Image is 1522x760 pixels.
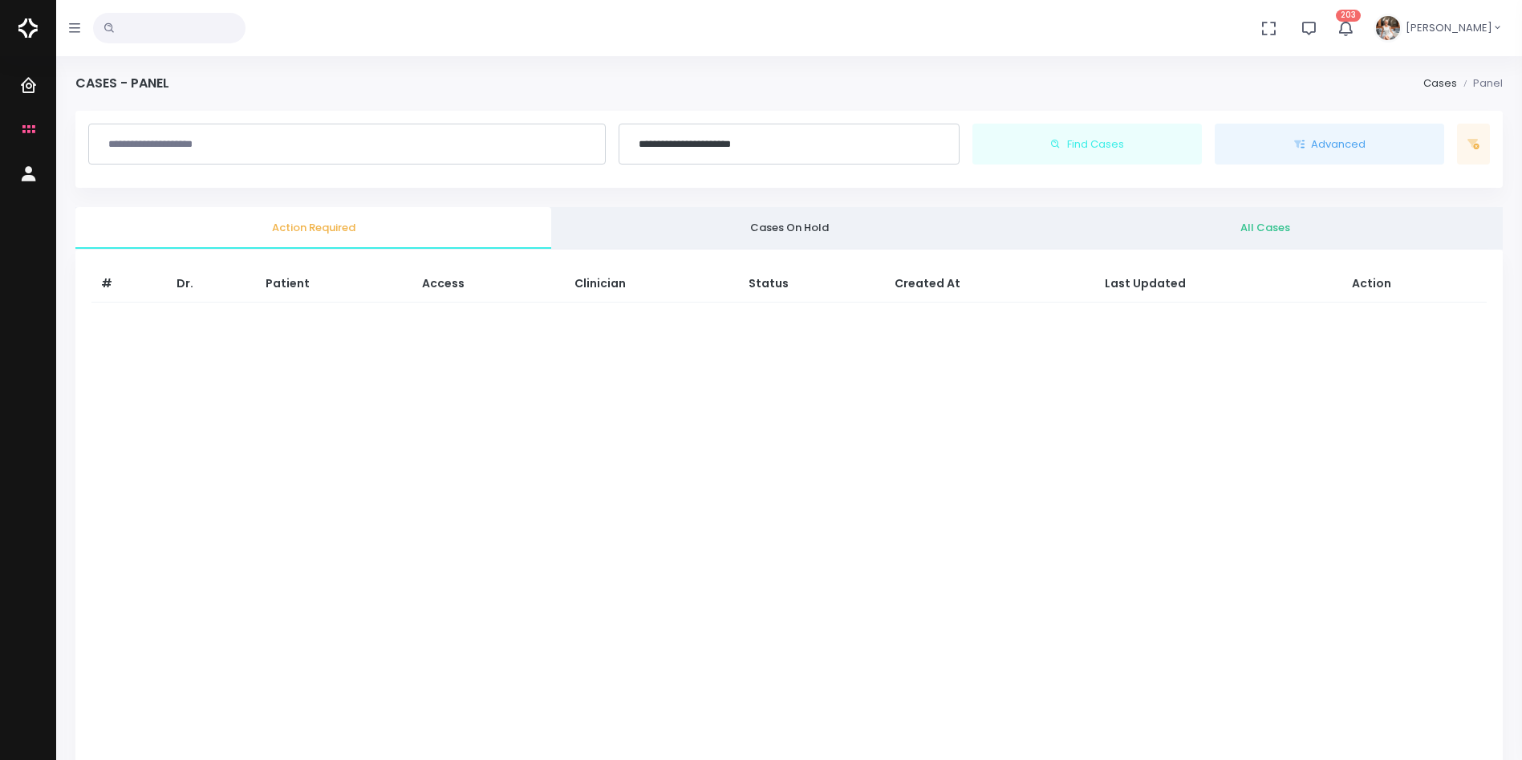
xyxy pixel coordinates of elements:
[972,124,1202,165] button: Find Cases
[412,266,565,303] th: Access
[1423,75,1457,91] a: Cases
[1215,124,1444,165] button: Advanced
[564,220,1014,236] span: Cases On Hold
[1406,20,1492,36] span: [PERSON_NAME]
[256,266,412,303] th: Patient
[1336,10,1361,22] span: 203
[1457,75,1503,91] li: Panel
[739,266,886,303] th: Status
[1374,14,1402,43] img: Header Avatar
[91,266,167,303] th: #
[18,11,38,45] img: Logo Horizontal
[1040,220,1490,236] span: All Cases
[167,266,256,303] th: Dr.
[75,75,169,91] h4: Cases - Panel
[1342,266,1487,303] th: Action
[1095,266,1342,303] th: Last Updated
[565,266,739,303] th: Clinician
[88,220,538,236] span: Action Required
[885,266,1094,303] th: Created At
